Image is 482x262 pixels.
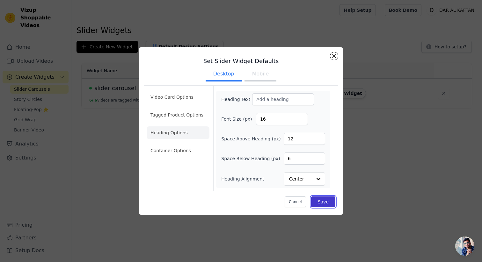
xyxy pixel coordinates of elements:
[206,67,242,81] button: Desktop
[221,116,256,122] label: Font Size (px)
[147,126,209,139] li: Heading Options
[147,144,209,157] li: Container Options
[252,93,314,105] input: Add a heading
[221,155,280,162] label: Space Below Heading (px)
[221,136,281,142] label: Space Above Heading (px)
[144,57,338,65] h3: Set Slider Widget Defaults
[311,196,335,207] button: Save
[221,96,252,103] label: Heading Text
[147,91,209,103] li: Video Card Options
[285,196,306,207] button: Cancel
[330,52,338,60] button: Close modal
[245,67,276,81] button: Mobile
[221,176,265,182] label: Heading Alignment
[147,109,209,121] li: Tagged Product Options
[455,237,474,256] div: Ouvrir le chat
